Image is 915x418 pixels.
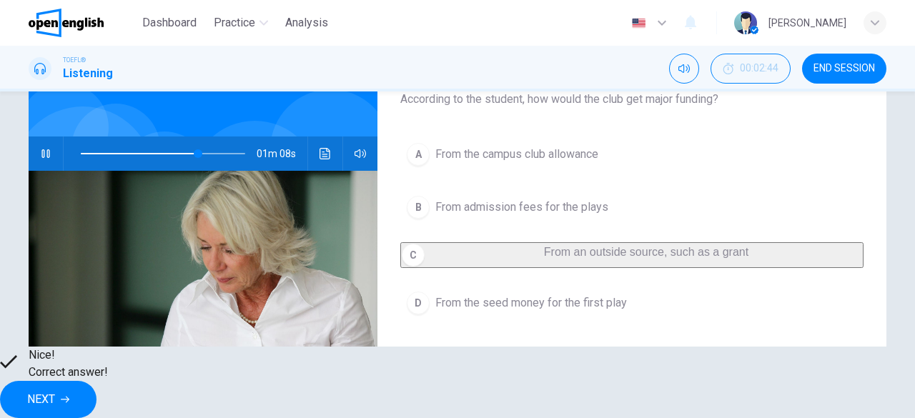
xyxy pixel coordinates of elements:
span: END SESSION [813,63,875,74]
span: 00:02:44 [740,63,778,74]
button: Practice [208,10,274,36]
span: Correct answer! [29,364,108,381]
a: OpenEnglish logo [29,9,137,37]
span: Nice! [29,347,108,364]
button: Dashboard [137,10,202,36]
button: 00:02:44 [711,54,791,84]
h1: Listening [63,65,113,82]
div: [PERSON_NAME] [768,14,846,31]
button: Click to see the audio transcription [314,136,337,171]
span: Analysis [285,14,328,31]
span: According to the student, how would the club get major funding? [400,91,864,108]
button: END SESSION [802,54,886,84]
span: NEXT [27,389,55,409]
span: TOEFL® [63,55,86,65]
img: en [630,18,648,29]
div: Mute [669,54,699,84]
span: 01m 08s [257,136,307,171]
div: Hide [711,54,791,84]
div: C [402,244,425,267]
img: OpenEnglish logo [29,9,104,37]
button: Analysis [280,10,334,36]
span: Practice [214,14,255,31]
span: From an outside source, such as a grant [544,246,748,258]
img: Profile picture [734,11,757,34]
span: Dashboard [142,14,197,31]
button: CFrom an outside source, such as a grant [400,242,864,268]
